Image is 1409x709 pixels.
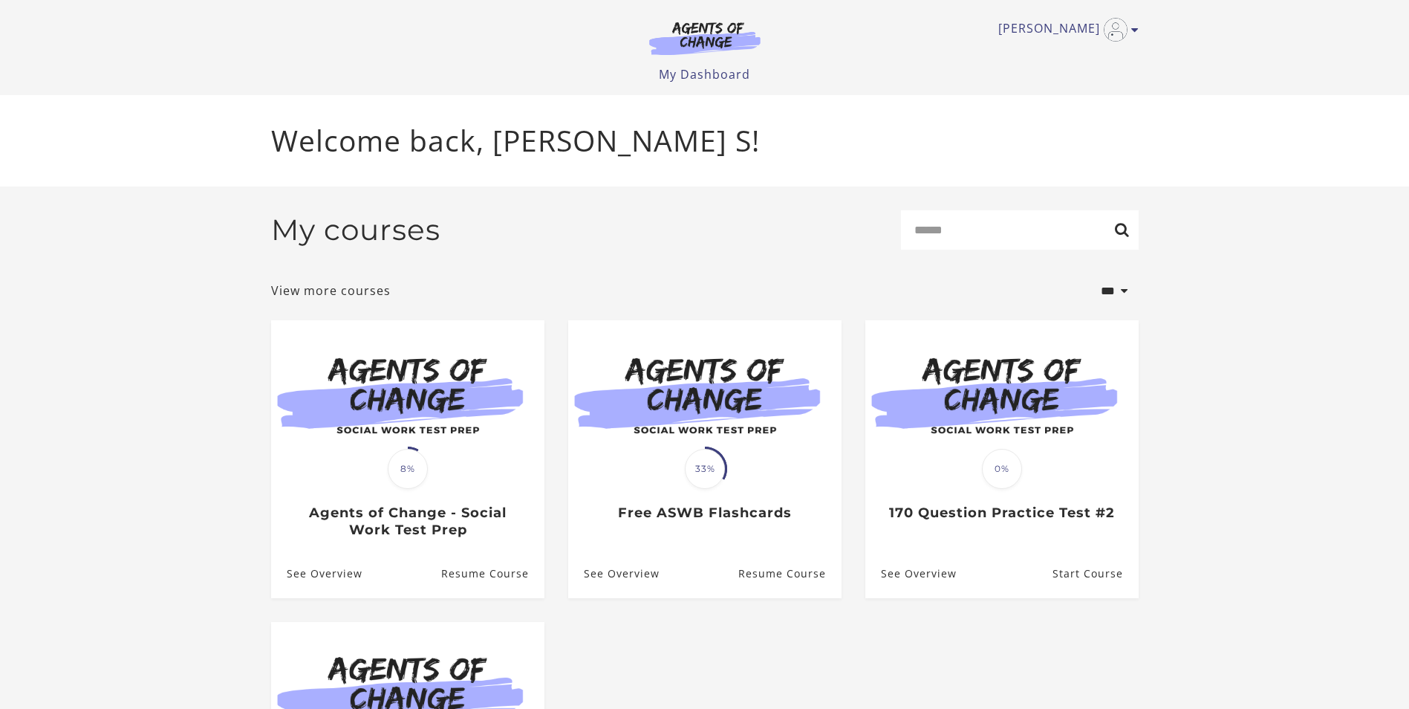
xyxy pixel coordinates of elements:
a: Agents of Change - Social Work Test Prep: Resume Course [440,550,544,598]
span: 8% [388,449,428,489]
a: View more courses [271,282,391,300]
span: 33% [685,449,725,489]
h2: My courses [271,213,440,247]
p: Welcome back, [PERSON_NAME] S! [271,119,1139,163]
h3: Agents of Change - Social Work Test Prep [287,505,528,538]
a: Free ASWB Flashcards: See Overview [568,550,660,598]
a: My Dashboard [659,66,750,82]
a: Agents of Change - Social Work Test Prep: See Overview [271,550,362,598]
span: 0% [982,449,1022,489]
a: 170 Question Practice Test #2: Resume Course [1052,550,1138,598]
a: Toggle menu [998,18,1131,42]
h3: Free ASWB Flashcards [584,505,825,522]
a: 170 Question Practice Test #2: See Overview [865,550,957,598]
a: Free ASWB Flashcards: Resume Course [738,550,841,598]
h3: 170 Question Practice Test #2 [881,505,1122,522]
img: Agents of Change Logo [634,21,776,55]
